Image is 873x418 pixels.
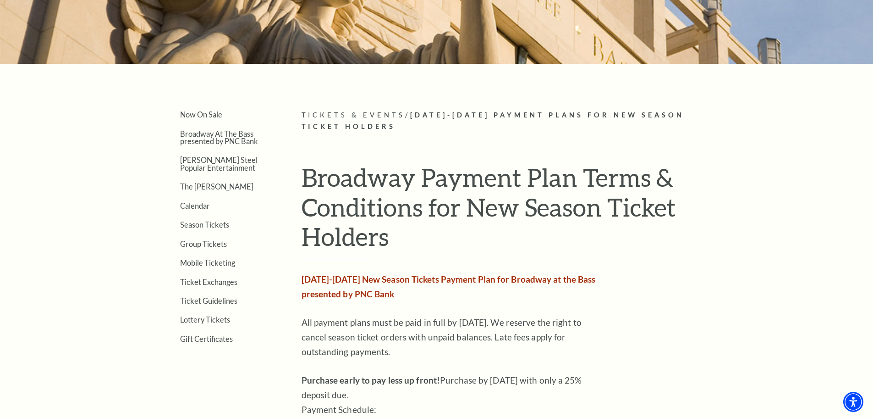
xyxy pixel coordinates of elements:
div: Accessibility Menu [843,392,863,412]
span: Tickets & Events [302,111,406,119]
a: [PERSON_NAME] Steel Popular Entertainment [180,156,258,172]
a: Season Tickets [180,220,229,229]
a: Calendar [180,201,210,210]
a: Group Tickets [180,240,227,248]
a: Now On Sale [180,110,222,119]
p: / [302,110,721,133]
p: All payment plans must be paid in full by [DATE]. We reserve the right to cancel season ticket or... [302,315,599,359]
a: The [PERSON_NAME] [180,182,253,191]
a: Mobile Ticketing [180,258,235,267]
a: Gift Certificates [180,334,233,343]
span: [DATE]-[DATE] Payment Plans for New Season Ticket Holders [302,111,685,130]
h1: Broadway Payment Plan Terms & Conditions for New Season Ticket Holders [302,162,721,259]
strong: Purchase early to pay less up front! [302,375,440,385]
a: Ticket Exchanges [180,278,237,286]
a: Ticket Guidelines [180,296,237,305]
a: Broadway At The Bass presented by PNC Bank [180,129,258,145]
strong: [DATE]-[DATE] New Season Tickets Payment Plan for Broadway at the Bass presented by PNC Bank [302,274,596,299]
a: Lottery Tickets [180,315,230,324]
